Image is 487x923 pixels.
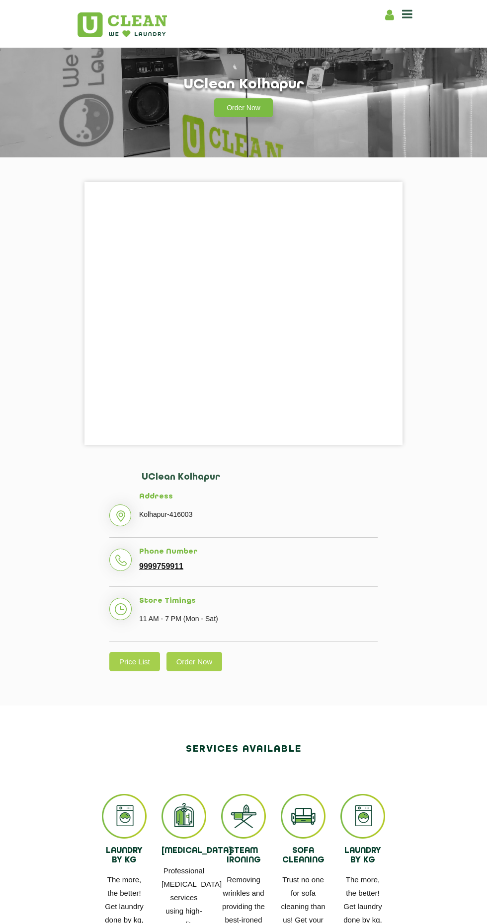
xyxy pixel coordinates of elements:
h5: Store Timings [139,597,378,606]
img: ss_icon_2.png [162,794,206,839]
h5: Address [139,493,378,501]
img: UClean Laundry and Dry Cleaning [78,12,167,37]
h1: UClean Kolhapur [183,76,304,93]
a: Order Now [166,652,223,671]
img: ss_icon_1.png [102,794,147,839]
p: 11 AM - 7 PM (Mon - Sat) [139,611,378,626]
h2: UClean Kolhapur [142,472,378,493]
a: 9999759911 [139,562,183,571]
h4: LAUNDRY BY KG [102,847,147,865]
h4: SOFA CLEANING [281,847,325,865]
img: ss_icon_4.png [281,794,325,839]
a: Order Now [214,98,273,117]
img: ss_icon_3.png [221,794,266,839]
a: Price List [109,652,160,671]
h2: Services available [77,740,410,758]
p: Kolhapur-416003 [139,507,378,522]
img: ss_icon_1.png [340,794,385,839]
h4: [MEDICAL_DATA] [162,847,206,856]
h4: STEAM IRONING [221,847,266,865]
h5: Phone Number [139,548,378,557]
h4: LAUNDRY BY KG [340,847,385,865]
